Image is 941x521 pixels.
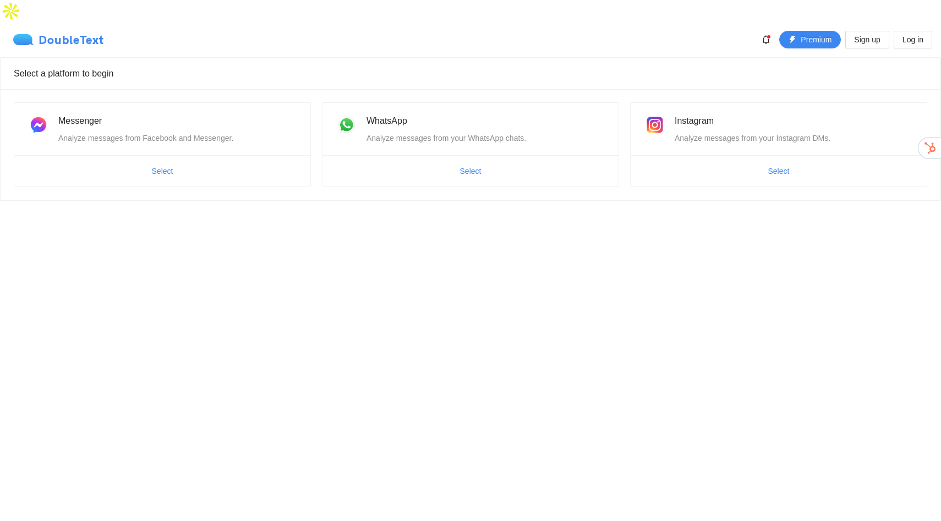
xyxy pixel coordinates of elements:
[675,132,913,144] div: Analyze messages from your Instagram DMs.
[336,114,358,136] img: whatsapp.png
[759,162,798,180] button: Select
[779,31,841,48] button: thunderboltPremium
[845,31,889,48] button: Sign up
[58,132,297,144] div: Analyze messages from Facebook and Messenger.
[757,31,775,48] button: bell
[366,116,407,125] span: WhatsApp
[13,34,104,45] a: logoDoubleText
[894,31,932,48] button: Log in
[758,35,774,44] span: bell
[14,102,311,187] a: MessengerAnalyze messages from Facebook and Messenger.Select
[13,34,39,45] img: logo
[143,162,182,180] button: Select
[902,34,923,46] span: Log in
[13,34,104,45] div: DoubleText
[322,102,619,187] a: WhatsAppAnalyze messages from your WhatsApp chats.Select
[789,36,796,45] span: thunderbolt
[28,114,50,136] img: messenger.png
[630,102,927,187] a: InstagramAnalyze messages from your Instagram DMs.Select
[675,116,714,125] span: Instagram
[768,165,790,177] span: Select
[152,165,173,177] span: Select
[460,165,482,177] span: Select
[451,162,490,180] button: Select
[14,58,927,89] div: Select a platform to begin
[366,132,605,144] div: Analyze messages from your WhatsApp chats.
[644,114,666,136] img: instagram.png
[854,34,880,46] span: Sign up
[58,114,297,128] div: Messenger
[801,34,831,46] span: Premium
